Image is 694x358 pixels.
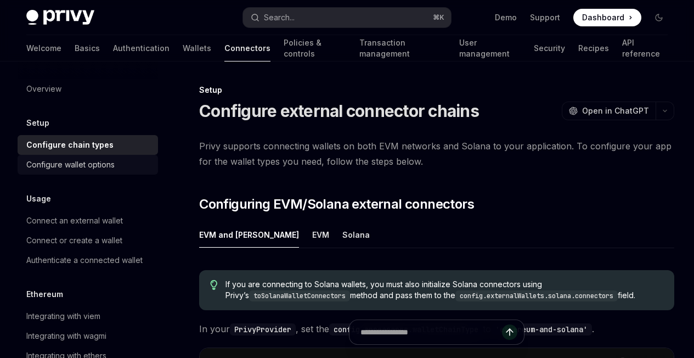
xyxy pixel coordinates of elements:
a: Configure chain types [18,135,158,155]
button: Open search [243,8,451,27]
a: Configure wallet options [18,155,158,175]
a: Basics [75,35,100,61]
span: Dashboard [582,12,624,23]
a: Authenticate a connected wallet [18,250,158,270]
a: Authentication [113,35,170,61]
a: Connectors [224,35,270,61]
a: Wallets [183,35,211,61]
div: Setup [199,85,674,96]
button: Send message [502,325,517,340]
code: config.externalWallets.solana.connectors [455,290,618,301]
button: Toggle dark mode [650,9,668,26]
code: toSolanaWalletConnectors [249,290,350,301]
h1: Configure external connector chains [199,101,479,121]
a: Recipes [578,35,609,61]
a: Transaction management [359,35,446,61]
a: Integrating with viem [18,306,158,326]
a: Connect or create a wallet [18,231,158,250]
img: dark logo [26,10,94,25]
span: If you are connecting to Solana wallets, you must also initialize Solana connectors using Privy’s... [225,279,663,301]
a: Security [534,35,565,61]
svg: Tip [210,280,218,290]
a: Overview [18,79,158,99]
div: Configure chain types [26,138,114,152]
button: EVM and [PERSON_NAME] [199,222,299,248]
div: Connect an external wallet [26,214,123,227]
a: Integrating with wagmi [18,326,158,346]
h5: Ethereum [26,288,63,301]
div: Search... [264,11,295,24]
button: Solana [342,222,370,248]
div: Configure wallet options [26,158,115,171]
div: Integrating with viem [26,310,100,323]
a: Welcome [26,35,61,61]
a: API reference [622,35,668,61]
button: EVM [312,222,329,248]
div: Overview [26,82,61,96]
h5: Setup [26,116,49,130]
input: Ask a question... [360,320,502,344]
h5: Usage [26,192,51,205]
a: Policies & controls [284,35,346,61]
button: Open in ChatGPT [562,102,656,120]
a: Support [530,12,560,23]
a: User management [459,35,521,61]
span: ⌘ K [433,13,444,22]
span: Configuring EVM/Solana external connectors [199,195,474,213]
span: Privy supports connecting wallets on both EVM networks and Solana to your application. To configu... [199,138,674,169]
div: Authenticate a connected wallet [26,254,143,267]
a: Connect an external wallet [18,211,158,231]
div: Connect or create a wallet [26,234,122,247]
a: Demo [495,12,517,23]
span: Open in ChatGPT [582,105,649,116]
a: Dashboard [573,9,641,26]
div: Integrating with wagmi [26,329,106,343]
